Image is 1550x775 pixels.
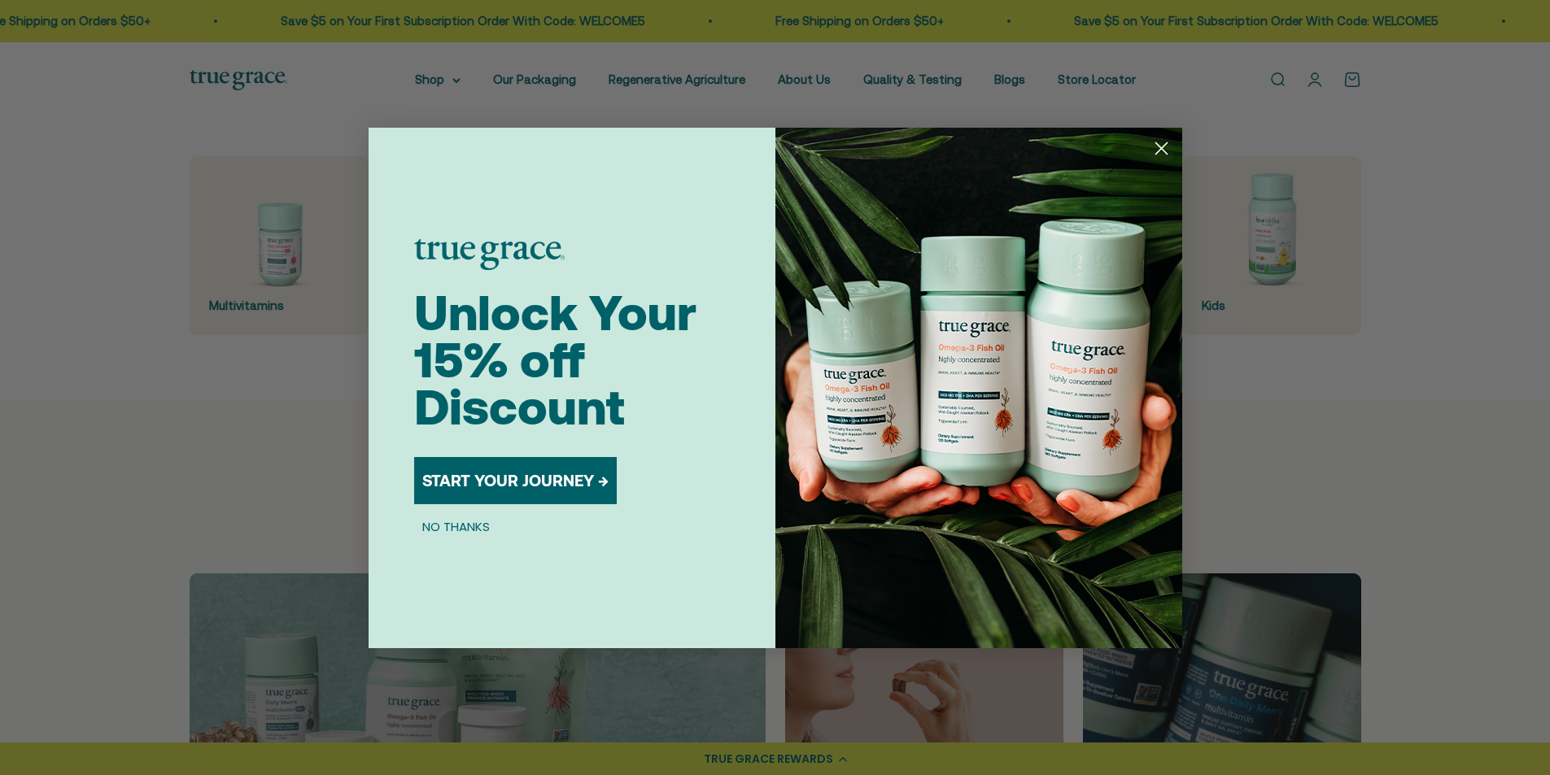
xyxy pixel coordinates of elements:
[414,457,617,504] button: START YOUR JOURNEY →
[414,239,565,270] img: logo placeholder
[775,128,1182,648] img: 098727d5-50f8-4f9b-9554-844bb8da1403.jpeg
[414,517,498,537] button: NO THANKS
[1147,134,1176,163] button: Close dialog
[414,285,696,435] span: Unlock Your 15% off Discount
